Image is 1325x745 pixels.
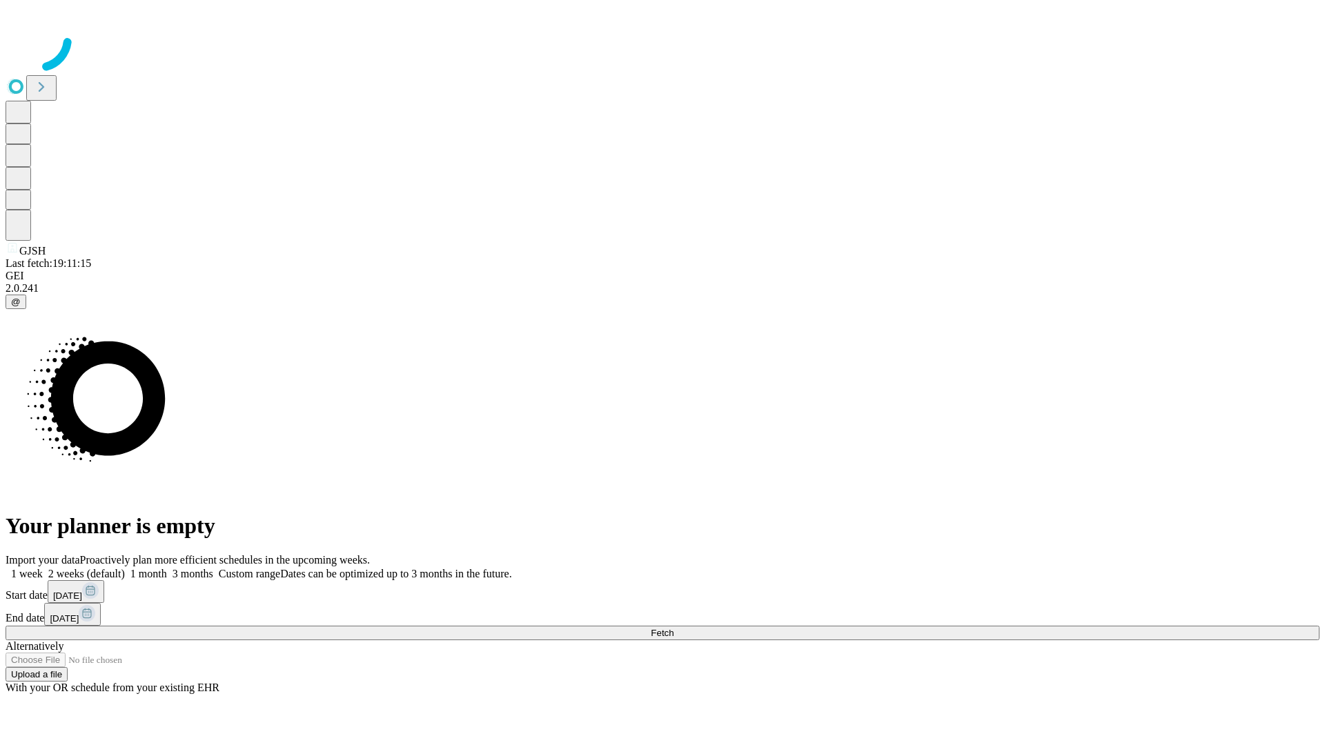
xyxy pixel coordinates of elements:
[219,568,280,579] span: Custom range
[173,568,213,579] span: 3 months
[6,640,63,652] span: Alternatively
[11,568,43,579] span: 1 week
[19,245,46,257] span: GJSH
[651,628,674,638] span: Fetch
[6,554,80,566] span: Import your data
[6,603,1319,626] div: End date
[130,568,167,579] span: 1 month
[6,682,219,693] span: With your OR schedule from your existing EHR
[48,580,104,603] button: [DATE]
[6,580,1319,603] div: Start date
[280,568,511,579] span: Dates can be optimized up to 3 months in the future.
[6,270,1319,282] div: GEI
[50,613,79,624] span: [DATE]
[6,295,26,309] button: @
[6,626,1319,640] button: Fetch
[6,257,91,269] span: Last fetch: 19:11:15
[6,282,1319,295] div: 2.0.241
[11,297,21,307] span: @
[80,554,370,566] span: Proactively plan more efficient schedules in the upcoming weeks.
[6,667,68,682] button: Upload a file
[48,568,125,579] span: 2 weeks (default)
[6,513,1319,539] h1: Your planner is empty
[44,603,101,626] button: [DATE]
[53,590,82,601] span: [DATE]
